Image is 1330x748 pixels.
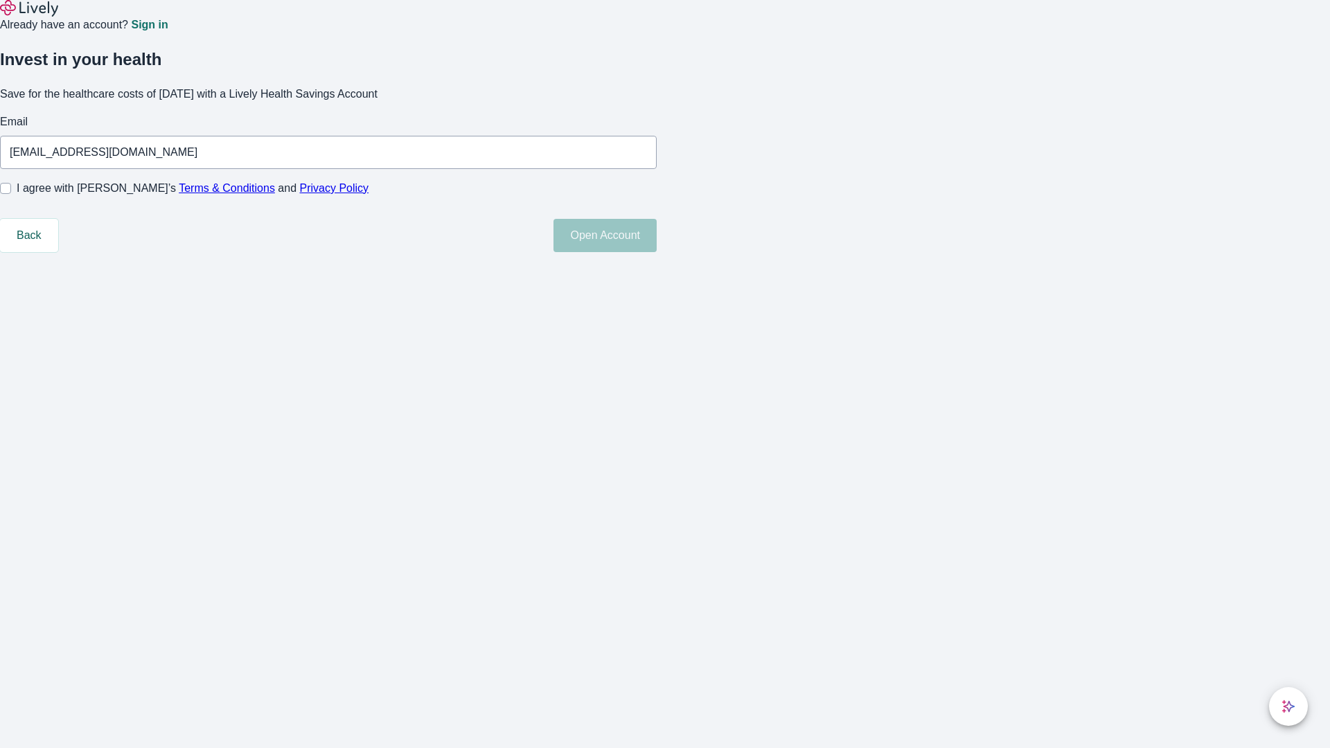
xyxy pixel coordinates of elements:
button: chat [1269,687,1308,726]
a: Sign in [131,19,168,30]
a: Terms & Conditions [179,182,275,194]
a: Privacy Policy [300,182,369,194]
svg: Lively AI Assistant [1282,700,1295,713]
span: I agree with [PERSON_NAME]’s and [17,180,369,197]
